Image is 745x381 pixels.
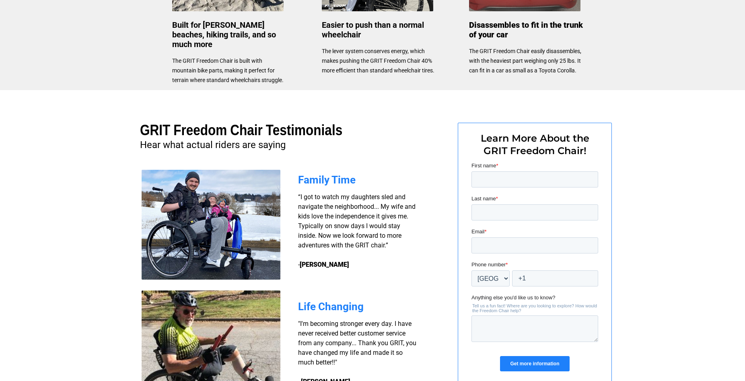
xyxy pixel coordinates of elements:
[300,261,349,268] strong: [PERSON_NAME]
[469,48,581,74] span: The GRIT Freedom Chair easily disassembles, with the heaviest part weighing only 25 lbs. It can f...
[322,48,434,74] span: The lever system conserves energy, which makes pushing the GRIT Freedom Chair 40% more efficient ...
[471,162,598,378] iframe: Form 0
[172,20,276,49] span: Built for [PERSON_NAME] beaches, hiking trails, and so much more
[298,301,364,313] span: Life Changing
[140,122,342,138] span: GRIT Freedom Chair Testimonials
[481,132,589,157] span: Learn More About the GRIT Freedom Chair!
[322,20,424,39] span: Easier to push than a normal wheelchair
[140,139,286,150] span: Hear what actual riders are saying
[298,320,416,366] span: "I'm becoming stronger every day. I have never received better customer service from any company....
[298,174,356,186] span: Family Time
[298,193,416,268] span: “I got to watch my daughters sled and navigate the neighborhood... My wife and kids love the inde...
[469,20,583,39] span: Disassembles to fit in the trunk of your car
[172,58,284,83] span: The GRIT Freedom Chair is built with mountain bike parts, making it perfect for terrain where sta...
